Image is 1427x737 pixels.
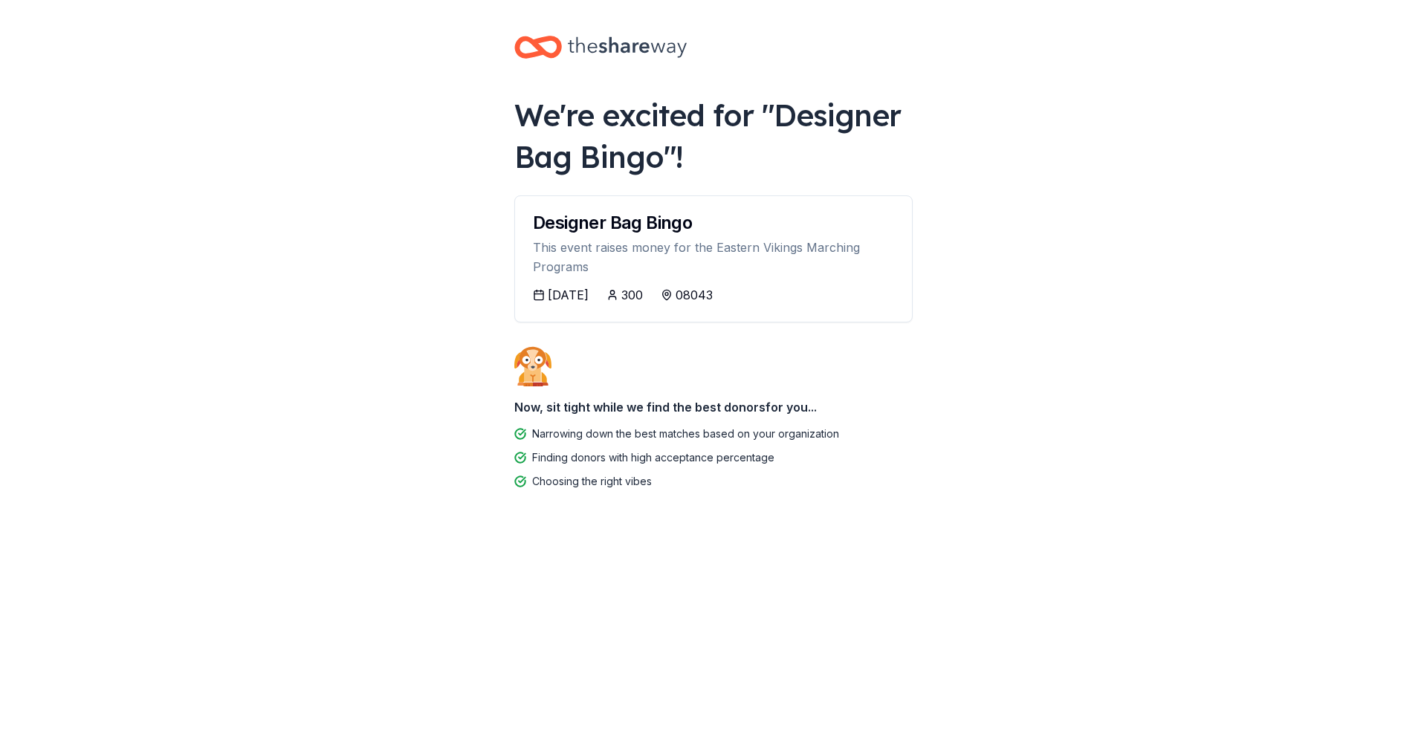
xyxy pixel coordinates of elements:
[533,214,894,232] div: Designer Bag Bingo
[532,425,839,443] div: Narrowing down the best matches based on your organization
[514,392,913,422] div: Now, sit tight while we find the best donors for you...
[621,286,643,304] div: 300
[514,346,551,386] img: Dog waiting patiently
[514,94,913,178] div: We're excited for " Designer Bag Bingo "!
[533,238,894,277] div: This event raises money for the Eastern Vikings Marching Programs
[548,286,589,304] div: [DATE]
[676,286,713,304] div: 08043
[532,473,652,490] div: Choosing the right vibes
[532,449,774,467] div: Finding donors with high acceptance percentage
